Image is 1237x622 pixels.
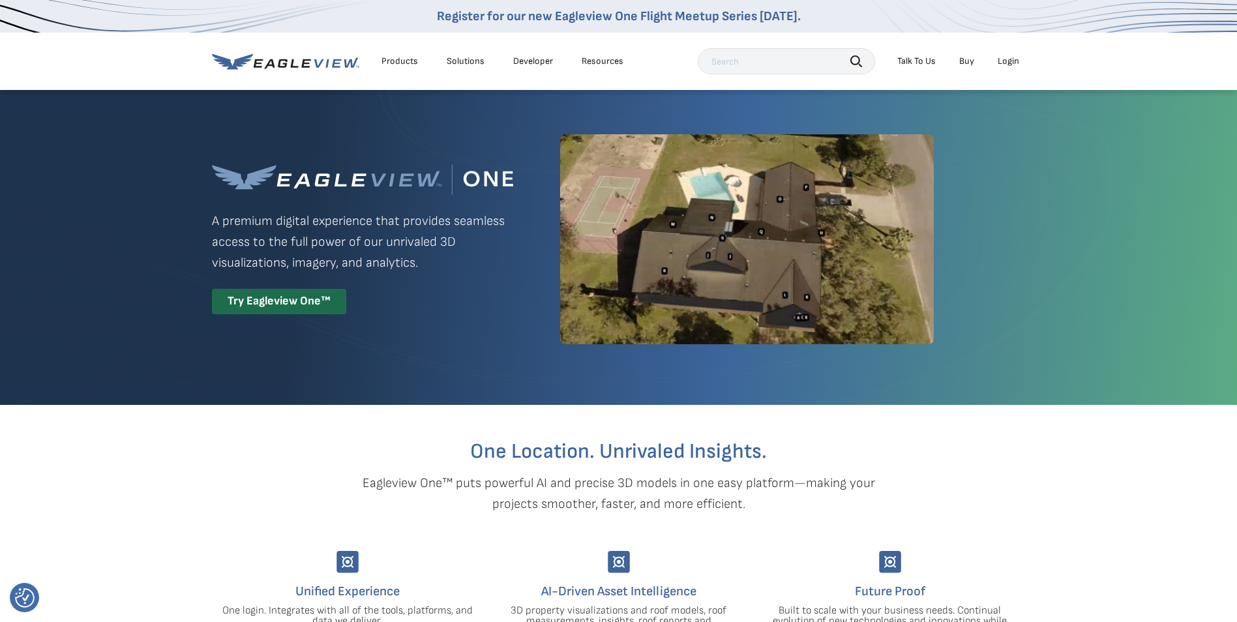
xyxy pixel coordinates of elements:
div: Solutions [447,55,484,67]
input: Search [698,48,875,74]
button: Consent Preferences [15,588,35,608]
a: Developer [513,55,553,67]
p: A premium digital experience that provides seamless access to the full power of our unrivaled 3D ... [212,211,513,273]
div: Login [998,55,1019,67]
img: Revisit consent button [15,588,35,608]
div: Try Eagleview One™ [212,289,346,314]
div: Talk To Us [897,55,936,67]
h2: One Location. Unrivaled Insights. [222,441,1016,462]
h4: Unified Experience [222,581,473,602]
a: Register for our new Eagleview One Flight Meetup Series [DATE]. [437,8,801,24]
h4: Future Proof [764,581,1016,602]
a: Buy [959,55,974,67]
div: Resources [582,55,623,67]
img: Group-9744.svg [336,551,359,573]
div: Products [381,55,418,67]
img: Group-9744.svg [879,551,901,573]
h4: AI-Driven Asset Intelligence [493,581,745,602]
p: Eagleview One™ puts powerful AI and precise 3D models in one easy platform—making your projects s... [340,473,898,514]
img: Eagleview One™ [212,164,513,195]
img: Group-9744.svg [608,551,630,573]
